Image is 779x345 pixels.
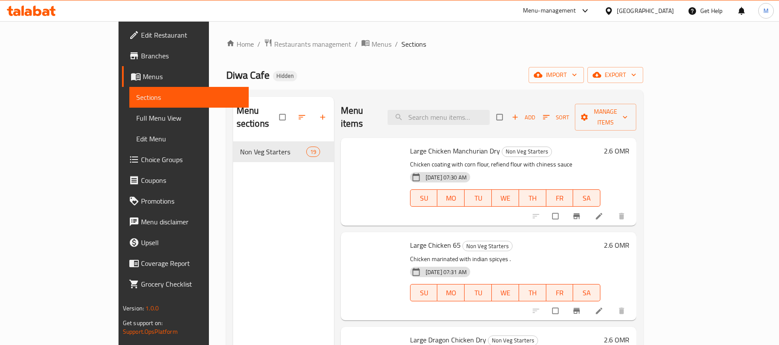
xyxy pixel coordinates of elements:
[587,67,643,83] button: export
[577,287,597,299] span: SA
[355,39,358,49] li: /
[129,108,249,128] a: Full Menu View
[541,111,571,124] button: Sort
[122,211,249,232] a: Menu disclaimer
[141,30,242,40] span: Edit Restaurant
[226,38,643,50] nav: breadcrumb
[612,207,633,226] button: delete
[573,189,600,207] button: SA
[595,307,605,315] a: Edit menu item
[233,141,334,162] div: Non Veg Starters19
[463,241,512,251] span: Non Veg Starters
[441,192,461,204] span: MO
[292,108,313,127] span: Sort sections
[410,159,600,170] p: Chicken coating with corn flour, refiend flour with chiness sauce
[547,303,565,319] span: Select to update
[567,301,588,320] button: Branch-specific-item
[612,301,633,320] button: delete
[437,284,465,301] button: MO
[264,38,351,50] a: Restaurants management
[594,70,636,80] span: export
[422,173,470,182] span: [DATE] 07:30 AM
[122,274,249,294] a: Grocery Checklist
[414,287,434,299] span: SU
[523,192,543,204] span: TH
[141,258,242,268] span: Coverage Report
[550,192,570,204] span: FR
[240,147,306,157] span: Non Veg Starters
[617,6,674,16] div: [GEOGRAPHIC_DATA]
[145,303,159,314] span: 1.0.0
[122,170,249,191] a: Coupons
[361,38,391,50] a: Menus
[257,39,260,49] li: /
[543,112,569,122] span: Sort
[122,191,249,211] a: Promotions
[529,67,584,83] button: import
[468,192,488,204] span: TU
[512,112,535,122] span: Add
[143,71,242,82] span: Menus
[523,287,543,299] span: TH
[519,284,546,301] button: TH
[410,284,438,301] button: SU
[535,70,577,80] span: import
[410,254,600,265] p: Chicken marinated with indian spicyes .
[141,237,242,248] span: Upsell
[492,284,519,301] button: WE
[414,192,434,204] span: SU
[237,104,279,130] h2: Menu sections
[123,317,163,329] span: Get support on:
[122,66,249,87] a: Menus
[441,287,461,299] span: MO
[273,71,297,81] div: Hidden
[341,104,377,130] h2: Menu items
[372,39,391,49] span: Menus
[495,287,516,299] span: WE
[136,92,242,102] span: Sections
[129,128,249,149] a: Edit Menu
[577,192,597,204] span: SA
[523,6,576,16] div: Menu-management
[410,239,461,252] span: Large Chicken 65
[547,208,565,224] span: Select to update
[491,109,510,125] span: Select section
[468,287,488,299] span: TU
[307,148,320,156] span: 19
[763,6,769,16] span: M
[465,189,492,207] button: TU
[122,149,249,170] a: Choice Groups
[273,72,297,80] span: Hidden
[550,287,570,299] span: FR
[122,25,249,45] a: Edit Restaurant
[510,111,537,124] span: Add item
[546,189,574,207] button: FR
[422,268,470,276] span: [DATE] 07:31 AM
[502,147,551,157] span: Non Veg Starters
[122,253,249,274] a: Coverage Report
[141,154,242,165] span: Choice Groups
[141,217,242,227] span: Menu disclaimer
[141,175,242,185] span: Coupons
[495,192,516,204] span: WE
[537,111,575,124] span: Sort items
[492,189,519,207] button: WE
[604,145,629,157] h6: 2.6 OMR
[395,39,398,49] li: /
[122,232,249,253] a: Upsell
[575,104,636,131] button: Manage items
[313,108,334,127] button: Add section
[401,39,426,49] span: Sections
[274,109,292,125] span: Select all sections
[410,189,438,207] button: SU
[388,110,490,125] input: search
[510,111,537,124] button: Add
[141,279,242,289] span: Grocery Checklist
[410,144,500,157] span: Large Chicken Manchurian Dry
[226,65,269,85] span: Diwa Cafe
[123,303,144,314] span: Version:
[595,212,605,220] a: Edit menu item
[136,113,242,123] span: Full Menu View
